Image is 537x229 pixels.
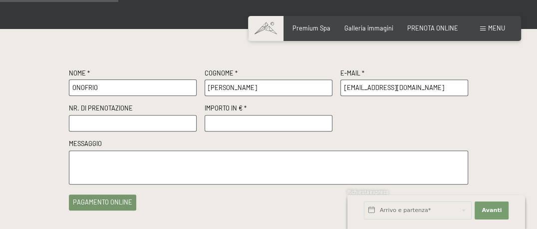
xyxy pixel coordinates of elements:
a: Galleria immagini [344,24,393,32]
label: Nome * [69,69,197,80]
button: Avanti [475,201,509,219]
span: Avanti [482,206,502,214]
a: PRENOTA ONLINE [407,24,458,32]
span: Menu [488,24,505,32]
a: Premium Spa [292,24,330,32]
label: Messaggio [69,139,468,150]
button: pagamento online [69,194,136,210]
label: Nr. di prenotazione [69,104,197,115]
label: Cognome * [205,69,332,80]
label: E-Mail * [340,69,468,80]
label: Importo in € * [205,104,332,115]
span: Richiesta express [347,189,388,195]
